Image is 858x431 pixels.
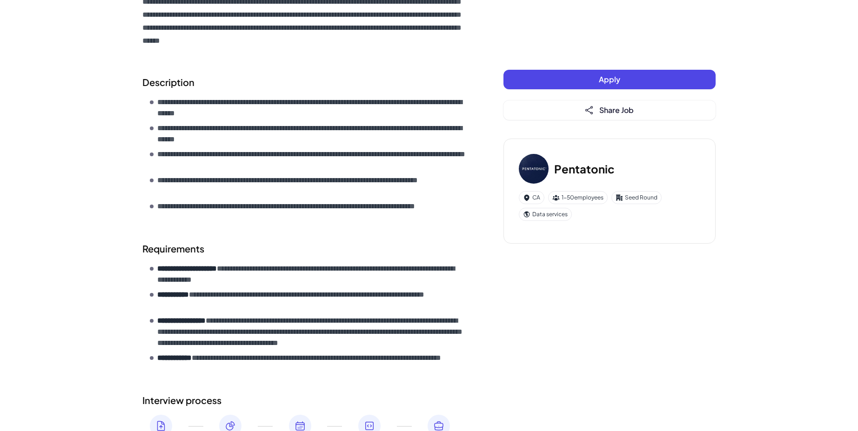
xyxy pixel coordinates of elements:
button: Share Job [503,100,716,120]
div: Data services [519,208,572,221]
div: Seed Round [611,191,662,204]
h2: Description [142,75,466,89]
span: Apply [599,74,620,84]
span: Share Job [599,105,634,115]
div: CA [519,191,544,204]
div: 1-50 employees [548,191,608,204]
button: Apply [503,70,716,89]
h2: Interview process [142,393,466,407]
h3: Pentatonic [554,160,615,177]
img: Pe [519,154,549,184]
h2: Requirements [142,242,466,256]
